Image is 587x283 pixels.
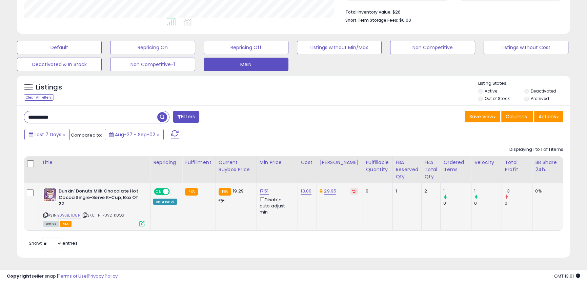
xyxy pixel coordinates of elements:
[43,221,59,227] span: All listings currently available for purchase on Amazon
[424,159,438,180] div: FBA Total Qty
[301,159,314,166] div: Cost
[169,189,180,195] span: OFF
[399,17,411,23] span: $0.00
[485,96,509,101] label: Out of Stock
[233,188,244,194] span: 19.29
[534,111,563,122] button: Actions
[390,41,475,54] button: Non Competitive
[301,188,311,195] a: 13.00
[57,213,81,218] a: B09JBJTD8N
[59,188,141,209] b: Dunkin' Donuts Milk Chocolate Hot Cocoa Single-Serve K-Cup, Box Of 22
[345,9,391,15] b: Total Inventory Value:
[35,131,61,138] span: Last 7 Days
[42,159,147,166] div: Title
[478,80,570,87] p: Listing States:
[531,96,549,101] label: Archived
[105,129,164,140] button: Aug-27 - Sep-02
[36,83,62,92] h5: Listings
[204,41,288,54] button: Repricing Off
[24,129,70,140] button: Last 7 Days
[554,273,580,279] span: 2025-09-10 13:01 GMT
[320,159,360,166] div: [PERSON_NAME]
[366,159,390,173] div: Fulfillable Quantity
[173,111,199,123] button: Filters
[185,159,212,166] div: Fulfillment
[506,113,527,120] span: Columns
[297,41,382,54] button: Listings without Min/Max
[204,58,288,71] button: MAIN
[155,189,163,195] span: ON
[345,7,558,16] li: $26
[443,159,468,173] div: Ordered Items
[82,213,124,218] span: | SKU: TF-PUV2-K8OS
[185,188,198,196] small: FBA
[443,188,471,194] div: 1
[424,188,435,194] div: 2
[535,159,560,173] div: BB Share 24h.
[484,41,568,54] button: Listings without Cost
[60,221,72,227] span: FBA
[465,111,500,122] button: Save View
[443,200,471,206] div: 0
[153,199,177,205] div: Amazon AI
[260,159,295,166] div: Min Price
[71,132,102,138] span: Compared to:
[396,188,416,194] div: 1
[324,188,336,195] a: 29.95
[29,240,78,246] span: Show: entries
[115,131,155,138] span: Aug-27 - Sep-02
[110,41,195,54] button: Repricing On
[219,159,254,173] div: Current Buybox Price
[505,200,532,206] div: 0
[260,196,293,215] div: Disable auto adjust min
[17,58,102,71] button: Deactivated & In Stock
[7,273,118,280] div: seller snap | |
[366,188,387,194] div: 0
[535,188,558,194] div: 0%
[110,58,195,71] button: Non Competitive-1
[509,146,563,153] div: Displaying 1 to 1 of 1 items
[43,188,145,226] div: ASIN:
[501,111,533,122] button: Columns
[505,159,529,173] div: Total Profit
[474,200,502,206] div: 0
[24,94,54,101] div: Clear All Filters
[505,188,532,194] div: -3
[219,188,231,196] small: FBA
[58,273,87,279] a: Terms of Use
[17,41,102,54] button: Default
[43,188,57,202] img: 51cYVKybWoL._SL40_.jpg
[396,159,419,180] div: FBA Reserved Qty
[531,88,556,94] label: Deactivated
[485,88,497,94] label: Active
[474,159,499,166] div: Velocity
[88,273,118,279] a: Privacy Policy
[474,188,502,194] div: 1
[153,159,179,166] div: Repricing
[345,17,398,23] b: Short Term Storage Fees:
[260,188,269,195] a: 17.51
[7,273,32,279] strong: Copyright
